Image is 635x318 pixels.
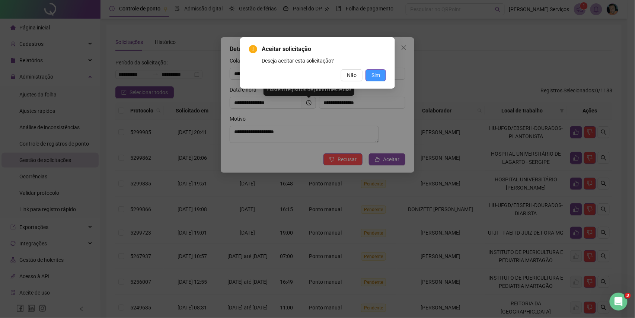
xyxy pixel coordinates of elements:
[249,45,257,53] span: exclamation-circle
[262,45,386,54] span: Aceitar solicitação
[366,69,386,81] button: Sim
[371,71,380,79] span: Sim
[341,69,363,81] button: Não
[262,57,386,65] div: Deseja aceitar esta solicitação?
[347,71,357,79] span: Não
[625,293,631,299] span: 3
[610,293,628,311] iframe: Intercom live chat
